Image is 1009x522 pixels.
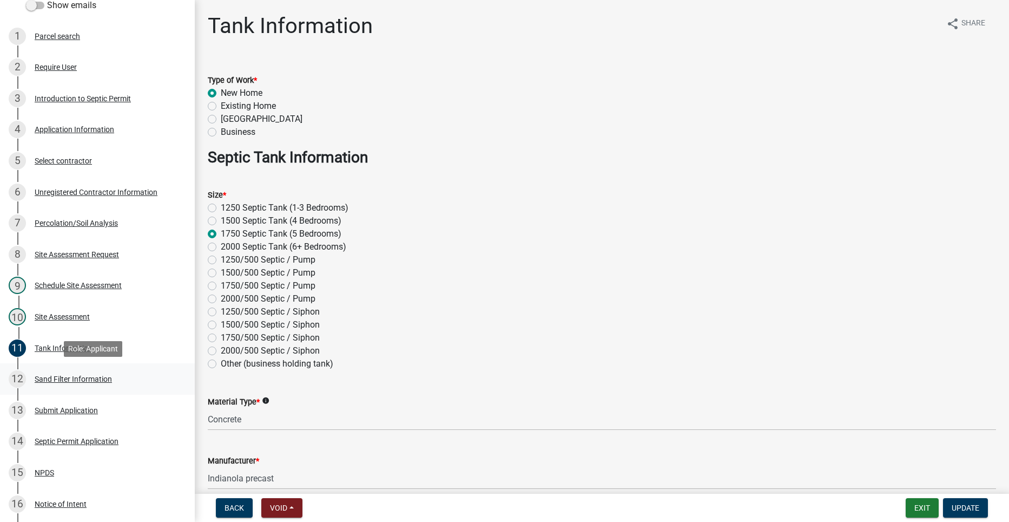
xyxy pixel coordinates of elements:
div: 9 [9,277,26,294]
i: info [262,397,269,404]
div: 15 [9,464,26,481]
div: Site Assessment Request [35,251,119,258]
div: 1 [9,28,26,45]
label: 1250 Septic Tank (1-3 Bedrooms) [221,201,348,214]
label: Manufacturer [208,458,259,465]
div: 4 [9,121,26,138]
div: 8 [9,246,26,263]
label: Material Type [208,399,260,406]
div: Require User [35,63,77,71]
div: Select contractor [35,157,92,165]
label: Business [221,126,255,139]
div: Submit Application [35,407,98,414]
i: share [946,17,959,30]
div: 12 [9,370,26,388]
div: 13 [9,402,26,419]
label: Existing Home [221,100,276,113]
div: 16 [9,495,26,513]
label: 1250/500 Septic / Siphon [221,305,320,318]
span: Void [270,504,287,512]
div: NPDS [35,469,54,477]
span: Update [952,504,979,512]
div: Tank Information [35,344,93,352]
div: Unregistered Contractor Information [35,188,157,196]
div: 10 [9,308,26,325]
button: Back [216,498,253,518]
div: Introduction to Septic Permit [35,95,131,102]
div: 2 [9,58,26,76]
label: 2000/500 Septic / Siphon [221,344,320,357]
label: 1500 Septic Tank (4 Bedrooms) [221,214,341,227]
button: Exit [906,498,939,518]
div: Parcel search [35,32,80,40]
div: 7 [9,214,26,232]
div: 14 [9,433,26,450]
div: 6 [9,184,26,201]
div: Role: Applicant [64,341,122,357]
label: 1250/500 Septic / Pump [221,253,315,266]
button: Void [261,498,302,518]
span: Share [961,17,985,30]
label: 1500/500 Septic / Pump [221,266,315,279]
h1: Tank Information [208,13,373,39]
span: Back [225,504,244,512]
button: shareShare [938,13,994,34]
label: 1750/500 Septic / Pump [221,279,315,292]
div: Application Information [35,126,114,133]
label: 2000/500 Septic / Pump [221,292,315,305]
label: Other (business holding tank) [221,357,333,370]
div: Site Assessment [35,313,90,321]
button: Update [943,498,988,518]
label: [GEOGRAPHIC_DATA] [221,113,302,126]
div: 3 [9,90,26,107]
div: 5 [9,152,26,169]
div: Schedule Site Assessment [35,282,122,289]
strong: Septic Tank Information [208,148,368,166]
label: 2000 Septic Tank (6+ Bedrooms) [221,240,346,253]
label: 1750 Septic Tank (5 Bedrooms) [221,227,341,240]
label: Type of Work [208,77,257,84]
label: 1750/500 Septic / Siphon [221,331,320,344]
div: Percolation/Soil Analysis [35,219,118,227]
div: 11 [9,340,26,357]
div: Sand Filter Information [35,375,112,383]
label: Size [208,192,226,199]
div: Septic Permit Application [35,438,118,445]
div: Notice of Intent [35,500,87,508]
label: New Home [221,87,262,100]
label: 1500/500 Septic / Siphon [221,318,320,331]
